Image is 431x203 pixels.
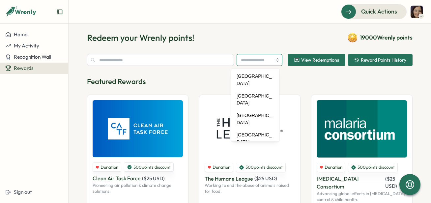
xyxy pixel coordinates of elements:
span: Rewards [14,65,34,71]
button: Reward Points History [348,54,413,66]
img: Clean Air Task Force [93,100,183,157]
img: Malaria Consortium [317,100,407,158]
span: Recognition Wall [14,54,51,60]
span: Donation [325,164,342,170]
div: [GEOGRAPHIC_DATA] [233,129,278,148]
div: 500 points discount [348,163,398,172]
span: View Redemptions [301,58,339,62]
span: 19000 Wrenly points [360,33,413,42]
div: 500 points discount [236,163,286,172]
span: Donation [213,164,230,170]
button: Quick Actions [341,4,407,19]
p: Advancing global efforts in [MEDICAL_DATA] control & child health. [317,191,407,202]
div: [GEOGRAPHIC_DATA] [233,109,278,129]
span: Reward Points History [361,58,406,62]
button: View Redemptions [288,54,345,66]
div: [GEOGRAPHIC_DATA] [233,70,278,90]
span: Sign out [14,189,32,195]
span: ( $ 25 USD ) [142,175,165,182]
img: The Humane League [205,100,295,158]
span: Quick Actions [361,7,397,16]
p: The Humane League [205,175,253,183]
div: [GEOGRAPHIC_DATA] [233,90,278,109]
div: 500 points discount [124,162,174,172]
p: Working to end the abuse of animals raised for food. [205,183,295,194]
p: [MEDICAL_DATA] Consortium [317,175,384,191]
span: Home [14,31,27,38]
button: Expand sidebar [56,9,63,15]
span: ( $ 25 USD ) [254,175,277,182]
span: My Activity [14,43,39,49]
h1: Redeem your Wrenly points! [87,32,194,43]
p: Pioneering air pollution & climate change solutions. [93,183,183,194]
img: Nadia Comegna [411,6,423,18]
p: Featured Rewards [87,76,413,87]
span: ( $ 25 USD ) [385,176,397,189]
p: Clean Air Task Force [93,174,141,183]
span: Donation [101,164,118,170]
